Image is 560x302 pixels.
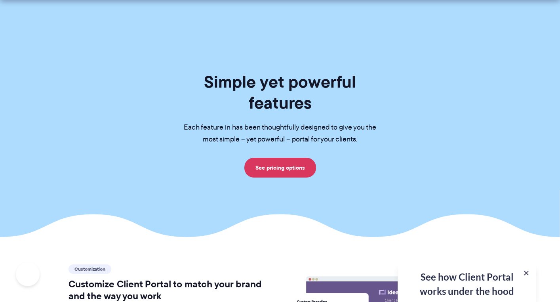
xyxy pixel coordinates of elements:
h2: Customize Client Portal to match your brand and the way you work [69,278,269,302]
p: Each feature in has been thoughtfully designed to give you the most simple – yet powerful – porta... [171,122,389,145]
iframe: Toggle Customer Support [16,262,40,286]
span: Customization [69,264,111,274]
a: See pricing options [244,158,316,178]
h1: Simple yet powerful features [171,71,389,113]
